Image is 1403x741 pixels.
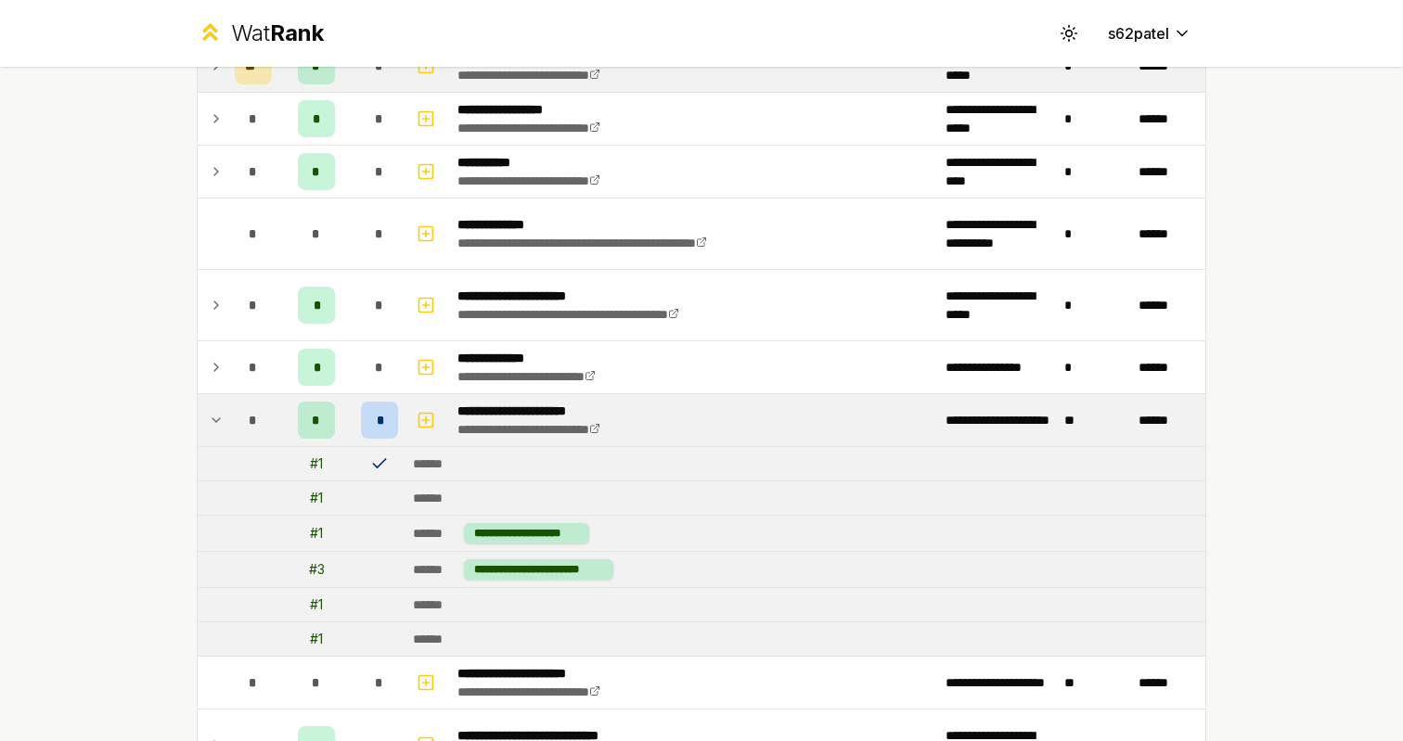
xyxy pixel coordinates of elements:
[310,595,323,614] div: # 1
[1108,22,1169,45] span: s62patel
[197,19,324,48] a: WatRank
[1093,17,1206,50] button: s62patel
[310,524,323,543] div: # 1
[270,19,324,46] span: Rank
[309,560,325,579] div: # 3
[231,19,324,48] div: Wat
[310,630,323,648] div: # 1
[310,454,323,473] div: # 1
[310,489,323,507] div: # 1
